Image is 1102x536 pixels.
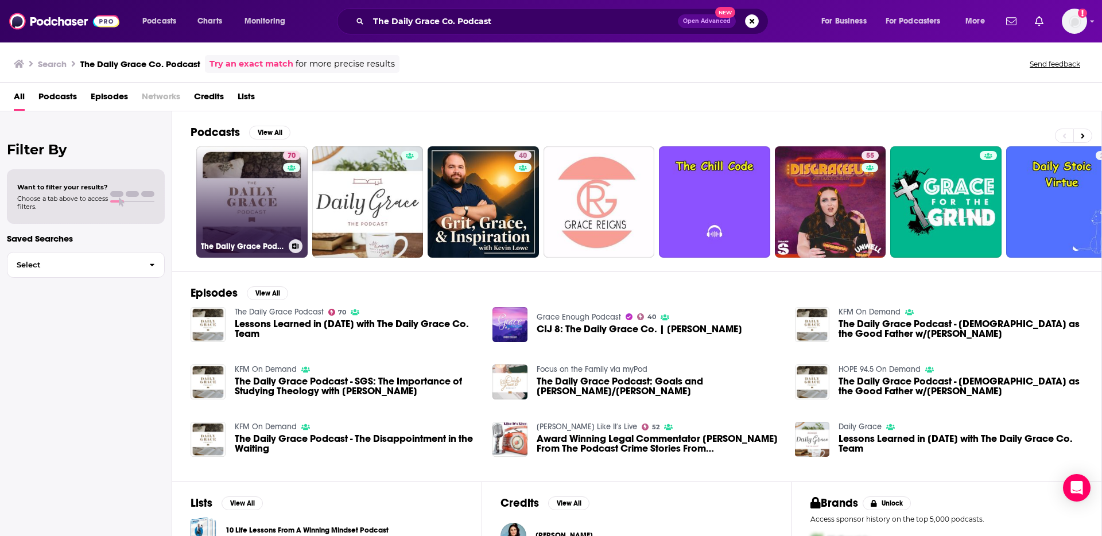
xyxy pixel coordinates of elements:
span: The Daily Grace Podcast: Goals and [PERSON_NAME]/[PERSON_NAME] [537,376,781,396]
span: More [965,13,985,29]
span: for more precise results [296,57,395,71]
span: 40 [519,150,527,162]
a: Daily Grace [839,422,882,432]
span: The Daily Grace Podcast - The Disappointment in the Waiting [235,434,479,453]
span: Open Advanced [683,18,731,24]
span: 70 [338,310,346,315]
span: Award Winning Legal Commentator [PERSON_NAME] From The Podcast Crime Stories From [PERSON_NAME] [537,434,781,453]
button: View All [222,496,263,510]
input: Search podcasts, credits, & more... [368,12,678,30]
h2: Lists [191,496,212,510]
a: Charts [190,12,229,30]
span: Podcasts [142,13,176,29]
a: The Daily Grace Podcast - God as the Good Father w/Rosann Coulon [839,319,1083,339]
a: KFM On Demand [235,364,297,374]
img: User Profile [1062,9,1087,34]
h2: Podcasts [191,125,240,139]
img: The Daily Grace Podcast - The Disappointment in the Waiting [191,422,226,457]
h2: Credits [500,496,539,510]
a: Award Winning Legal Commentator Nancy Grace From The Podcast Crime Stories From Nancy Grace [537,434,781,453]
span: Lessons Learned in [DATE] with The Daily Grace Co. Team [839,434,1083,453]
a: Lessons Learned in 2020 with The Daily Grace Co. Team [235,319,479,339]
img: CIJ 8: The Daily Grace Co. | Joanna Kimbrel [492,307,527,342]
a: Show notifications dropdown [1030,11,1048,31]
h3: The Daily Grace Co. Podcast [80,59,200,69]
span: Lessons Learned in [DATE] with The Daily Grace Co. Team [235,319,479,339]
span: For Business [821,13,867,29]
svg: Add a profile image [1078,9,1087,18]
a: 55 [775,146,886,258]
span: Networks [142,87,180,111]
a: CIJ 8: The Daily Grace Co. | Joanna Kimbrel [537,324,742,334]
h3: Search [38,59,67,69]
button: View All [247,286,288,300]
a: HOPE 94.5 On Demand [839,364,921,374]
button: Unlock [863,496,911,510]
span: Select [7,261,140,269]
a: Focus on the Family via myPod [537,364,647,374]
img: The Daily Grace Podcast: Goals and Grace w/Emily Thomas [492,364,527,399]
p: Access sponsor history on the top 5,000 podcasts. [810,515,1083,523]
a: Arroe Collins Like It's Live [537,422,637,432]
img: The Daily Grace Podcast - God as the Good Father w/Rosann Coulon [795,364,830,399]
a: 52 [642,424,659,430]
button: open menu [957,12,999,30]
span: Choose a tab above to access filters. [17,195,108,211]
span: Lists [238,87,255,111]
a: Podcasts [38,87,77,111]
img: The Daily Grace Podcast - God as the Good Father w/Rosann Coulon [795,307,830,342]
span: Charts [197,13,222,29]
span: 55 [866,150,874,162]
p: Saved Searches [7,233,165,244]
span: Want to filter your results? [17,183,108,191]
button: open menu [813,12,881,30]
button: open menu [878,12,957,30]
a: The Daily Grace Podcast - SGS: The Importance of Studying Theology with Aubrey Coleman [191,364,226,399]
a: EpisodesView All [191,286,288,300]
h2: Brands [810,496,858,510]
a: Lessons Learned in 2020 with The Daily Grace Co. Team [839,434,1083,453]
span: 70 [288,150,296,162]
a: 40 [428,146,539,258]
a: Episodes [91,87,128,111]
h2: Episodes [191,286,238,300]
span: 40 [647,314,656,320]
a: The Daily Grace Podcast - SGS: The Importance of Studying Theology with Aubrey Coleman [235,376,479,396]
span: All [14,87,25,111]
a: 40 [637,313,656,320]
a: 70 [283,151,300,160]
span: Monitoring [245,13,285,29]
button: Select [7,252,165,278]
img: Podchaser - Follow, Share and Rate Podcasts [9,10,119,32]
a: CreditsView All [500,496,589,510]
a: The Daily Grace Podcast - God as the Good Father w/Rosann Coulon [839,376,1083,396]
a: 70 [328,309,347,316]
button: open menu [236,12,300,30]
button: open menu [134,12,191,30]
img: Award Winning Legal Commentator Nancy Grace From The Podcast Crime Stories From Nancy Grace [492,422,527,457]
span: The Daily Grace Podcast - [DEMOGRAPHIC_DATA] as the Good Father w/[PERSON_NAME] [839,319,1083,339]
a: 40 [514,151,531,160]
span: The Daily Grace Podcast - SGS: The Importance of Studying Theology with [PERSON_NAME] [235,376,479,396]
button: Send feedback [1026,59,1084,69]
div: Open Intercom Messenger [1063,474,1091,502]
a: 55 [862,151,879,160]
a: KFM On Demand [235,422,297,432]
div: Search podcasts, credits, & more... [348,8,779,34]
img: Lessons Learned in 2020 with The Daily Grace Co. Team [191,307,226,342]
a: Grace Enough Podcast [537,312,621,322]
a: Try an exact match [209,57,293,71]
img: Lessons Learned in 2020 with The Daily Grace Co. Team [795,422,830,457]
a: Credits [194,87,224,111]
